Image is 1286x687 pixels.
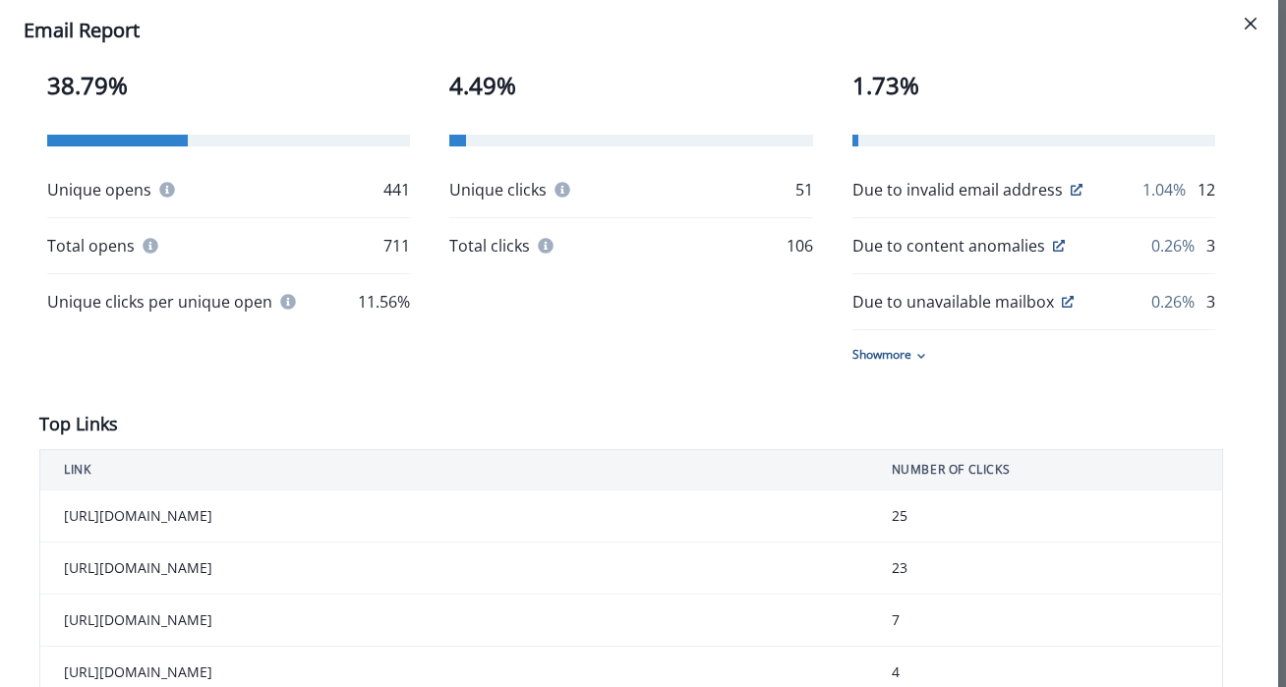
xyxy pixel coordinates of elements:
p: 106 [787,234,813,258]
td: 25 [868,490,1223,543]
td: 7 [868,595,1223,647]
p: 3 [1206,234,1215,258]
p: 51 [795,178,813,201]
td: [URL][DOMAIN_NAME] [40,595,868,647]
th: NUMBER OF CLICKS [868,450,1223,490]
p: Due to content anomalies [852,234,1045,258]
p: 711 [383,234,410,258]
p: 4.49% [449,68,812,103]
p: Total clicks [449,234,530,258]
p: Unique clicks [449,178,547,201]
p: 1.73% [852,68,1215,103]
p: Due to invalid email address [852,178,1063,201]
p: 11.56% [358,290,410,314]
p: Total opens [47,234,135,258]
p: 12 [1198,178,1215,201]
p: 0.26% [1151,290,1195,314]
p: Due to unavailable mailbox [852,290,1054,314]
button: Close [1235,8,1266,39]
th: LINK [40,450,868,490]
td: 23 [868,543,1223,595]
td: [URL][DOMAIN_NAME] [40,543,868,595]
p: Top Links [39,411,118,437]
p: 38.79% [47,68,410,103]
p: 1.04% [1142,178,1186,201]
p: 3 [1206,290,1215,314]
p: Unique clicks per unique open [47,290,272,314]
div: Email Report [24,16,1255,45]
td: [URL][DOMAIN_NAME] [40,490,868,543]
p: 0.26% [1151,234,1195,258]
p: Unique opens [47,178,151,201]
p: 441 [383,178,410,201]
p: Show more [852,346,911,364]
